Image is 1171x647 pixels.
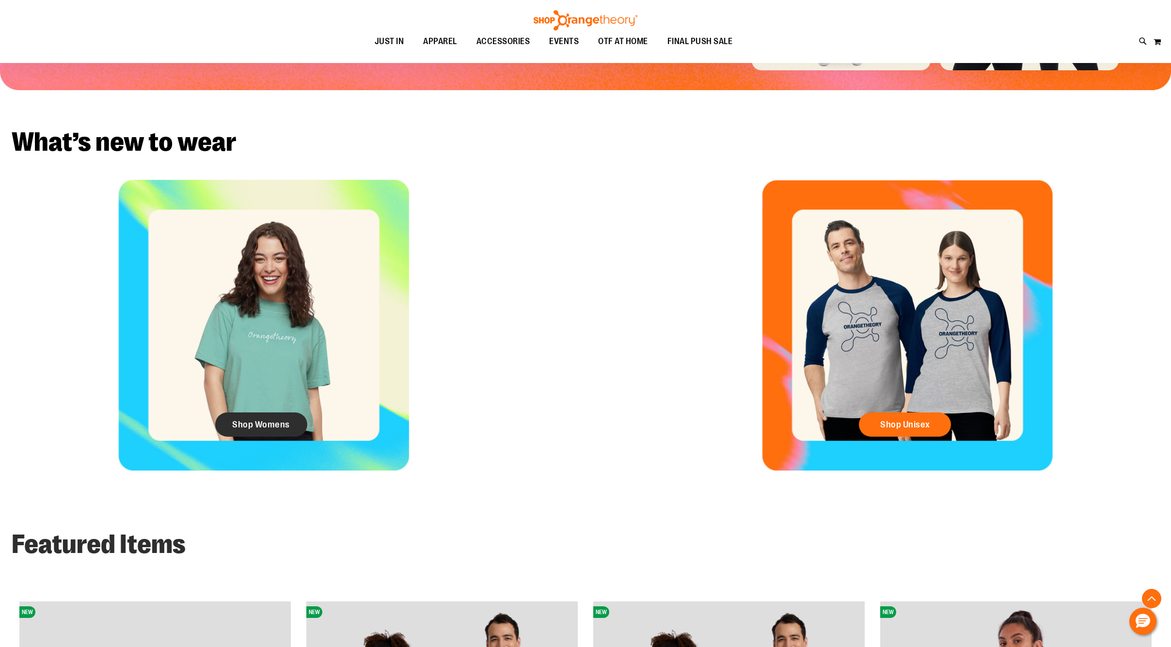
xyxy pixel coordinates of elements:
[880,606,896,618] span: NEW
[467,31,540,53] a: ACCESSORIES
[532,10,639,31] img: Shop Orangetheory
[306,606,322,618] span: NEW
[413,31,467,53] a: APPAREL
[667,31,733,52] span: FINAL PUSH SALE
[593,606,609,618] span: NEW
[588,31,658,53] a: OTF AT HOME
[12,129,1159,156] h2: What’s new to wear
[12,529,186,559] strong: Featured Items
[859,412,951,437] a: Shop Unisex
[215,412,307,437] a: Shop Womens
[476,31,530,52] span: ACCESSORIES
[19,606,35,618] span: NEW
[232,419,290,430] span: Shop Womens
[1129,608,1156,635] button: Hello, have a question? Let’s chat.
[598,31,648,52] span: OTF AT HOME
[549,31,579,52] span: EVENTS
[365,31,414,53] a: JUST IN
[423,31,457,52] span: APPAREL
[880,419,930,430] span: Shop Unisex
[539,31,588,53] a: EVENTS
[1142,589,1161,608] button: Back To Top
[375,31,404,52] span: JUST IN
[658,31,743,53] a: FINAL PUSH SALE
